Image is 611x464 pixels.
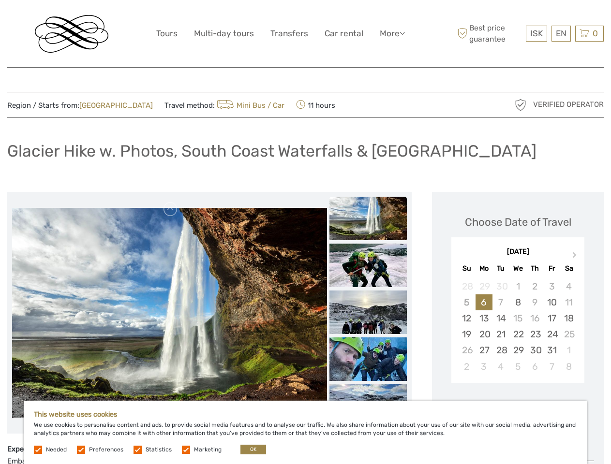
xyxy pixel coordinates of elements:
div: Choose Friday, October 17th, 2025 [543,310,560,326]
div: Choose Wednesday, October 22nd, 2025 [509,326,526,342]
div: Choose Monday, October 20th, 2025 [476,326,492,342]
div: Choose Sunday, October 19th, 2025 [458,326,475,342]
div: Choose Tuesday, October 28th, 2025 [492,342,509,358]
div: Fr [543,262,560,275]
div: Choose Friday, October 24th, 2025 [543,326,560,342]
div: Not available Wednesday, October 15th, 2025 [509,310,526,326]
div: Not available Monday, September 29th, 2025 [476,278,492,294]
div: Not available Sunday, October 26th, 2025 [458,342,475,358]
div: Not available Tuesday, September 30th, 2025 [492,278,509,294]
div: Not available Saturday, October 11th, 2025 [560,294,577,310]
div: Not available Saturday, October 4th, 2025 [560,278,577,294]
span: Best price guarantee [455,23,523,44]
img: c3067d15074a4f9fb6df416d03af69be_slider_thumbnail.jpeg [329,384,407,428]
div: Not available Thursday, October 9th, 2025 [526,294,543,310]
label: Preferences [89,446,123,454]
img: verified_operator_grey_128.png [513,97,528,113]
a: Mini Bus / Car [215,101,284,110]
div: Choose Date of Travel [465,215,571,230]
div: We use cookies to personalise content and ads, to provide social media features and to analyse ou... [24,401,587,464]
div: Choose Friday, October 10th, 2025 [543,294,560,310]
img: Reykjavik Residence [35,15,108,53]
div: Not available Thursday, October 16th, 2025 [526,310,543,326]
a: Multi-day tours [194,27,254,41]
img: 812e0fb4b8d54f7c9f019c55b606ce0e_slider_thumbnail.jpeg [329,290,407,334]
div: Choose Sunday, November 2nd, 2025 [458,359,475,375]
a: [GEOGRAPHIC_DATA] [79,101,153,110]
div: Choose Thursday, October 23rd, 2025 [526,326,543,342]
div: Choose Tuesday, October 21st, 2025 [492,326,509,342]
a: Tours [156,27,178,41]
img: 07e0acb88153475797c687625c05d966_slider_thumbnail.jpeg [329,337,407,381]
div: Choose Saturday, October 18th, 2025 [560,310,577,326]
div: Choose Thursday, October 30th, 2025 [526,342,543,358]
div: Choose Monday, October 13th, 2025 [476,310,492,326]
img: 8448d09cb0034d8f8e89cfade4d47872_slider_thumbnail.jpeg [329,244,407,287]
label: Statistics [146,446,172,454]
a: Car rental [325,27,363,41]
div: Not available Sunday, September 28th, 2025 [458,278,475,294]
div: Choose Saturday, November 8th, 2025 [560,359,577,375]
span: Region / Starts from: [7,101,153,111]
h5: This website uses cookies [34,410,577,419]
div: Su [458,262,475,275]
a: Transfers [270,27,308,41]
div: Choose Tuesday, October 14th, 2025 [492,310,509,326]
label: Marketing [194,446,222,454]
span: 11 hours [296,98,335,112]
strong: Experience what it is like to stand on a glacier [7,445,163,453]
div: Th [526,262,543,275]
span: Travel method: [164,98,284,112]
h1: Glacier Hike w. Photos, South Coast Waterfalls & [GEOGRAPHIC_DATA] [7,141,536,161]
div: [DATE] [451,247,584,257]
div: We [509,262,526,275]
div: Mo [476,262,492,275]
div: Not available Friday, October 3rd, 2025 [543,278,560,294]
div: Not available Sunday, October 5th, 2025 [458,294,475,310]
button: Next Month [568,249,583,265]
div: Choose Tuesday, November 4th, 2025 [492,359,509,375]
button: OK [240,445,266,454]
img: befce543c7584f3bb662398d3e50c31e_slider_thumbnail.jpeg [329,197,407,240]
div: Choose Sunday, October 12th, 2025 [458,310,475,326]
a: More [380,27,405,41]
div: Choose Wednesday, October 29th, 2025 [509,342,526,358]
span: ISK [530,29,543,38]
div: Choose Wednesday, November 5th, 2025 [509,359,526,375]
span: Verified Operator [533,100,604,110]
img: befce543c7584f3bb662398d3e50c31e_main_slider.jpeg [12,208,327,418]
div: Choose Saturday, November 1st, 2025 [560,342,577,358]
div: Not available Thursday, October 2nd, 2025 [526,278,543,294]
div: Sa [560,262,577,275]
div: Choose Wednesday, October 8th, 2025 [509,294,526,310]
div: Tu [492,262,509,275]
div: Not available Saturday, October 25th, 2025 [560,326,577,342]
div: Choose Thursday, November 6th, 2025 [526,359,543,375]
label: Needed [46,446,67,454]
div: Choose Friday, November 7th, 2025 [543,359,560,375]
div: Choose Monday, October 27th, 2025 [476,342,492,358]
div: EN [551,26,571,42]
div: Choose Monday, November 3rd, 2025 [476,359,492,375]
div: Not available Tuesday, October 7th, 2025 [492,294,509,310]
div: Choose Friday, October 31st, 2025 [543,342,560,358]
div: month 2025-10 [454,278,581,375]
div: Not available Wednesday, October 1st, 2025 [509,278,526,294]
div: Choose Monday, October 6th, 2025 [476,294,492,310]
span: 0 [591,29,599,38]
